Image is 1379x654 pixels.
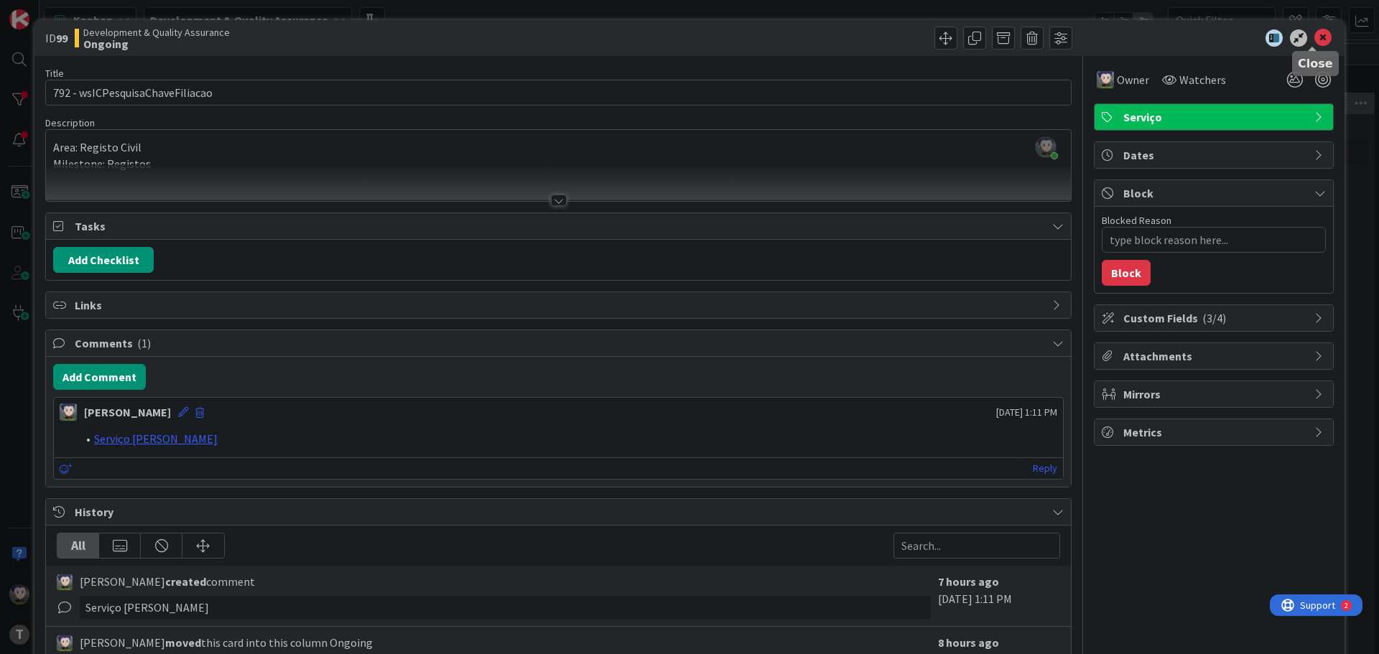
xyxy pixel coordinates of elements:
span: Owner [1117,71,1149,88]
a: Serviço [PERSON_NAME] [94,431,218,446]
img: 6lt3uT3iixLqDNk5qtoYI6LggGIpyp3L.jpeg [1036,137,1056,157]
div: [PERSON_NAME] [84,403,171,421]
button: Add Checklist [53,247,154,273]
input: Search... [893,533,1060,559]
span: History [75,503,1045,520]
button: Add Comment [53,364,146,390]
img: LS [57,574,73,590]
span: Block [1123,184,1307,202]
b: moved [165,635,201,650]
span: ID [45,29,68,47]
span: Watchers [1179,71,1226,88]
button: Block [1102,260,1151,286]
span: ( 1 ) [137,336,151,350]
label: Title [45,67,64,80]
span: Serviço [1123,108,1307,126]
b: 8 hours ago [938,635,999,650]
p: Milestone: Registos [53,156,1064,172]
span: Custom Fields [1123,309,1307,327]
span: ( 3/4 ) [1202,311,1226,325]
b: 99 [56,31,68,45]
img: LS [1097,71,1114,88]
h5: Close [1298,57,1333,70]
label: Blocked Reason [1102,214,1171,227]
div: [DATE] 1:11 PM [938,573,1060,619]
span: [DATE] 1:11 PM [996,405,1057,420]
img: LS [57,635,73,651]
div: All [57,533,99,558]
span: Comments [75,335,1045,352]
input: type card name here... [45,80,1072,106]
b: created [165,574,206,589]
span: Metrics [1123,424,1307,441]
div: 2 [75,6,78,17]
span: Dates [1123,146,1307,164]
span: Description [45,116,95,129]
span: [PERSON_NAME] this card into this column Ongoing [80,634,373,651]
span: Support [30,2,65,19]
span: Tasks [75,218,1045,235]
span: Attachments [1123,347,1307,365]
img: LS [60,403,77,421]
b: Ongoing [83,38,230,50]
span: Mirrors [1123,386,1307,403]
p: Area: Registo Civil [53,139,1064,156]
a: Reply [1033,459,1057,477]
b: 7 hours ago [938,574,999,589]
div: Serviço [PERSON_NAME] [80,596,931,619]
span: [PERSON_NAME] comment [80,573,255,590]
span: Development & Quality Assurance [83,27,230,38]
span: Links [75,296,1045,314]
